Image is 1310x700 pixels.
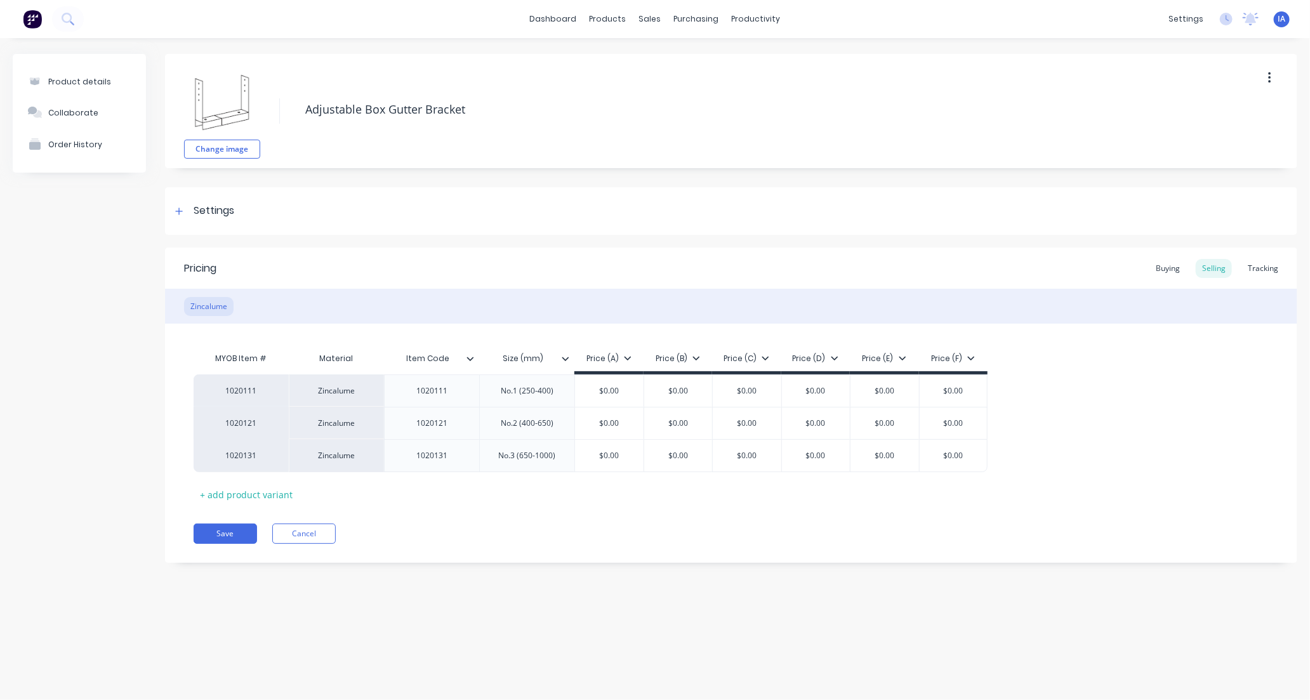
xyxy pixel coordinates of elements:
div: + add product variant [194,485,299,505]
textarea: Adjustable Box Gutter Bracket [299,95,1174,124]
div: $0.00 [575,440,644,472]
div: $0.00 [644,440,713,472]
div: Item Code [384,346,479,371]
div: 1020111 [400,383,464,399]
div: $0.00 [850,440,919,472]
button: Collaborate [13,96,146,128]
button: Order History [13,128,146,160]
div: $0.00 [782,407,850,439]
div: No.2 (400-650) [491,415,564,432]
div: 1020111Zincalume1020111No.1 (250-400)$0.00$0.00$0.00$0.00$0.00$0.00 [194,374,988,407]
div: 1020131 [206,450,276,461]
div: MYOB Item # [194,346,289,371]
div: $0.00 [575,407,644,439]
div: Size (mm) [479,343,567,374]
div: fileChange image [184,63,260,159]
div: Material [289,346,384,371]
div: Price (D) [793,353,838,364]
div: Zincalume [289,439,384,472]
div: $0.00 [575,375,644,407]
div: $0.00 [850,407,919,439]
button: Change image [184,140,260,159]
div: Product details [48,77,111,86]
div: Price (A) [586,353,632,364]
div: purchasing [668,10,725,29]
div: sales [633,10,668,29]
div: Zincalume [289,407,384,439]
div: Tracking [1241,259,1285,278]
div: $0.00 [713,407,781,439]
div: products [583,10,633,29]
div: 1020111 [206,385,276,397]
img: file [190,70,254,133]
img: Factory [23,10,42,29]
div: Price (F) [931,353,975,364]
div: 1020121 [206,418,276,429]
div: No.3 (650-1000) [489,447,566,464]
div: 1020121Zincalume1020121No.2 (400-650)$0.00$0.00$0.00$0.00$0.00$0.00 [194,407,988,439]
div: $0.00 [713,440,781,472]
button: Product details [13,67,146,96]
div: $0.00 [644,407,713,439]
div: $0.00 [920,440,988,472]
div: Zincalume [289,374,384,407]
div: $0.00 [782,375,850,407]
div: Price (B) [656,353,700,364]
div: Price (C) [724,353,769,364]
span: IA [1278,13,1286,25]
button: Cancel [272,524,336,544]
div: Buying [1149,259,1186,278]
div: $0.00 [782,440,850,472]
div: $0.00 [713,375,781,407]
div: 1020131 [400,447,464,464]
div: productivity [725,10,787,29]
button: Save [194,524,257,544]
div: Size (mm) [479,346,574,371]
div: Zincalume [184,297,234,316]
div: $0.00 [850,375,919,407]
div: Collaborate [48,108,98,117]
div: 1020131Zincalume1020131No.3 (650-1000)$0.00$0.00$0.00$0.00$0.00$0.00 [194,439,988,472]
div: settings [1162,10,1210,29]
div: Price (E) [863,353,906,364]
div: 1020121 [400,415,464,432]
div: Selling [1196,259,1232,278]
div: Pricing [184,261,216,276]
a: dashboard [524,10,583,29]
div: Settings [194,203,234,219]
div: Order History [48,140,102,149]
div: $0.00 [920,407,988,439]
div: $0.00 [920,375,988,407]
div: $0.00 [644,375,713,407]
div: No.1 (250-400) [491,383,564,399]
div: Item Code [384,343,472,374]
